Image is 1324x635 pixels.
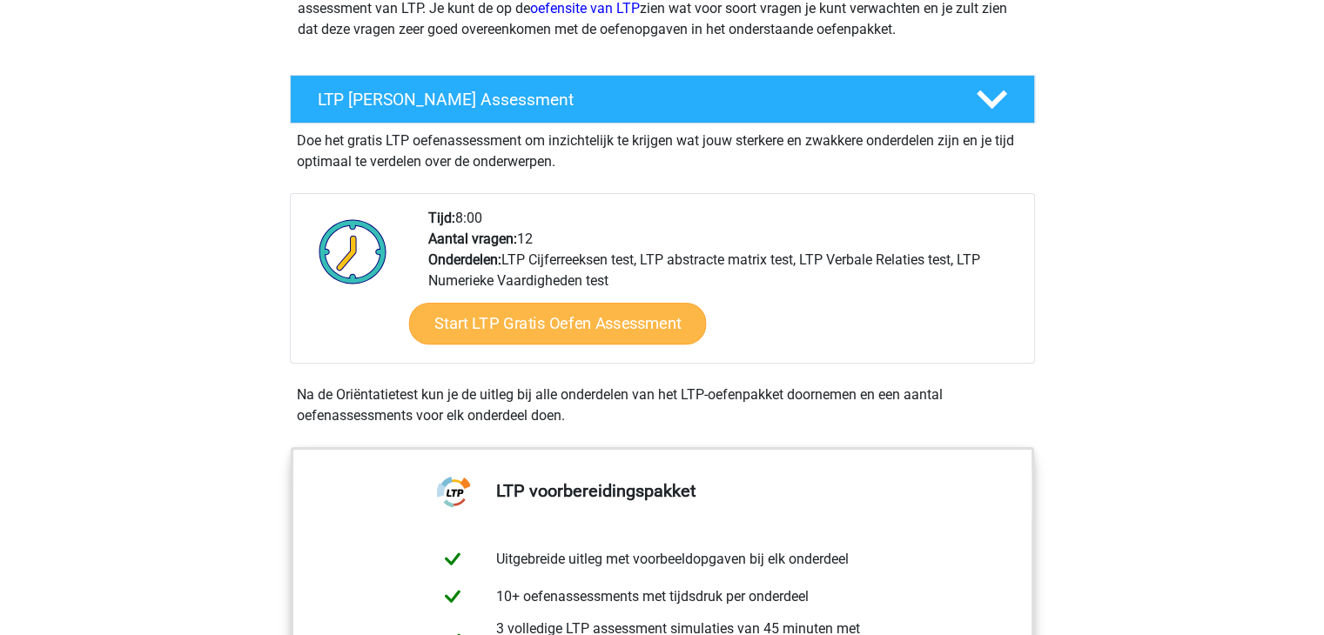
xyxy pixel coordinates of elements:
[428,210,455,226] b: Tijd:
[428,251,501,268] b: Onderdelen:
[290,124,1035,172] div: Doe het gratis LTP oefenassessment om inzichtelijk te krijgen wat jouw sterkere en zwakkere onder...
[408,303,706,344] a: Start LTP Gratis Oefen Assessment
[318,90,948,110] h4: LTP [PERSON_NAME] Assessment
[290,384,1035,426] div: Na de Oriëntatietest kun je de uitleg bij alle onderdelen van het LTP-oefenpakket doornemen en ee...
[428,231,517,247] b: Aantal vragen:
[415,208,1033,363] div: 8:00 12 LTP Cijferreeksen test, LTP abstracte matrix test, LTP Verbale Relaties test, LTP Numerie...
[283,75,1042,124] a: LTP [PERSON_NAME] Assessment
[309,208,397,295] img: Klok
